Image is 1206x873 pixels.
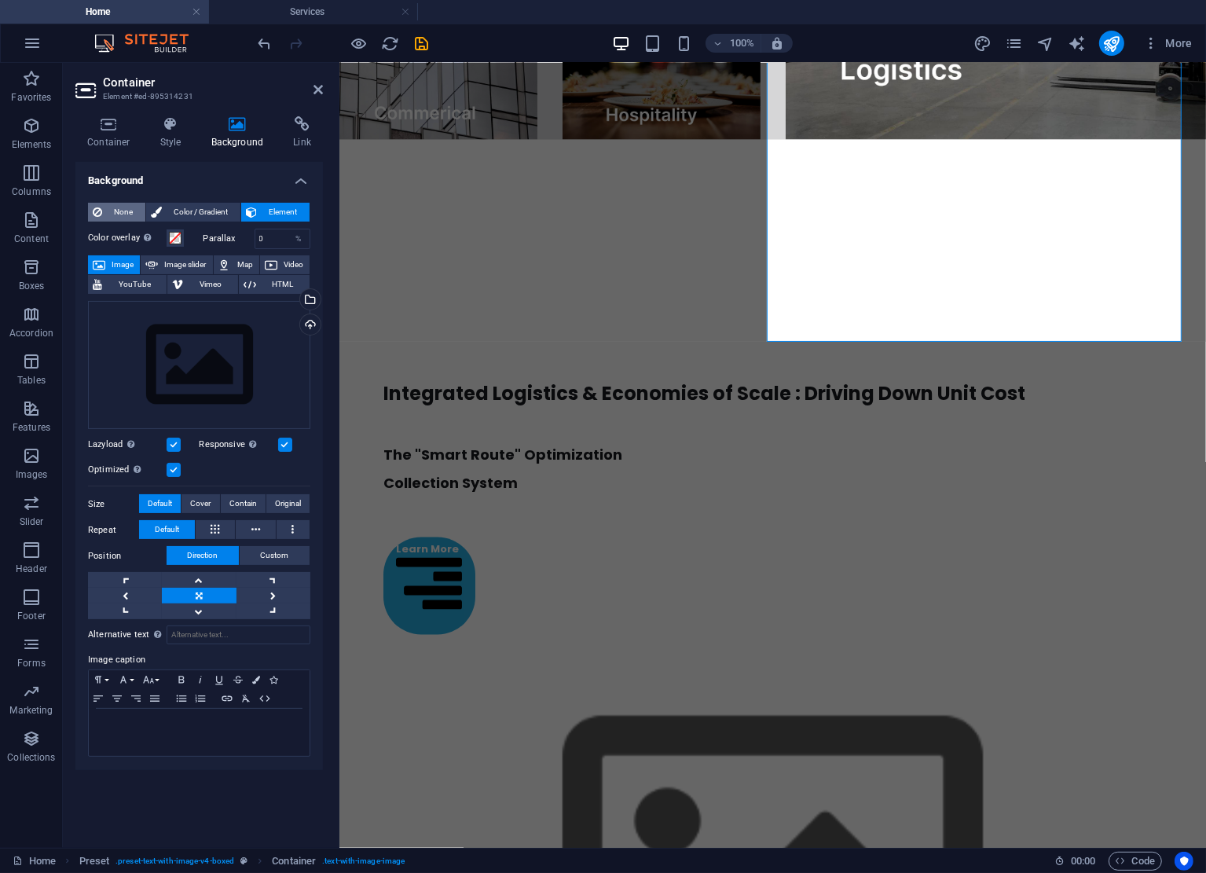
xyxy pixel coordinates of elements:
[16,563,47,575] p: Header
[167,203,236,222] span: Color / Gradient
[706,34,761,53] button: 100%
[770,36,784,50] i: On resize automatically adjust zoom level to fit chosen device.
[1068,34,1087,53] button: text_generator
[88,625,167,644] label: Alternative text
[9,327,53,339] p: Accordion
[1036,35,1054,53] i: Navigator
[191,670,210,689] button: Italic (Ctrl+I)
[139,494,181,513] button: Default
[167,275,237,294] button: Vimeo
[107,275,162,294] span: YouTube
[200,435,278,454] label: Responsive
[255,34,274,53] button: undo
[1068,35,1086,53] i: AI Writer
[89,670,114,689] button: Paragraph Format
[1082,855,1084,867] span: :
[265,670,282,689] button: Icons
[16,468,48,481] p: Images
[209,3,418,20] h4: Services
[275,494,301,513] span: Original
[1005,35,1023,53] i: Pages (Ctrl+Alt+S)
[210,670,229,689] button: Underline (Ctrl+U)
[88,495,139,514] label: Size
[17,657,46,669] p: Forms
[155,520,179,539] span: Default
[413,35,431,53] i: Save (Ctrl+S)
[256,35,274,53] i: Undo: Change background (Ctrl+Z)
[145,689,164,708] button: Align Justify
[1175,852,1193,871] button: Usercentrics
[1116,852,1155,871] span: Code
[110,255,135,274] span: Image
[19,280,45,292] p: Boxes
[20,515,44,528] p: Slider
[12,138,52,151] p: Elements
[241,203,310,222] button: Element
[382,35,400,53] i: Reload page
[88,255,140,274] button: Image
[282,255,305,274] span: Video
[191,689,210,708] button: Ordered List
[139,520,195,539] button: Default
[88,460,167,479] label: Optimized
[79,852,405,871] nav: breadcrumb
[247,670,265,689] button: Colors
[141,255,212,274] button: Image slider
[13,421,50,434] p: Features
[114,670,139,689] button: Font Family
[1071,852,1095,871] span: 00 00
[1137,31,1199,56] button: More
[88,203,145,222] button: None
[229,670,247,689] button: Strikethrough
[239,275,310,294] button: HTML
[167,625,310,644] input: Alternative text...
[281,116,323,149] h4: Link
[88,301,310,430] div: Select files from the file manager, stock photos, or upload file(s)
[200,116,282,149] h4: Background
[146,203,240,222] button: Color / Gradient
[729,34,754,53] h6: 100%
[973,34,992,53] button: design
[17,610,46,622] p: Footer
[1099,31,1124,56] button: publish
[75,162,323,190] h4: Background
[75,116,148,149] h4: Container
[188,546,218,565] span: Direction
[7,751,55,764] p: Collections
[261,275,305,294] span: HTML
[1102,35,1120,53] i: Publish
[88,521,139,540] label: Repeat
[90,34,208,53] img: Editor Logo
[12,185,51,198] p: Columns
[322,852,405,871] span: . text-with-image-image
[11,91,51,104] p: Favorites
[139,670,164,689] button: Font Size
[17,374,46,387] p: Tables
[1005,34,1024,53] button: pages
[181,494,219,513] button: Cover
[1143,35,1193,51] span: More
[115,852,234,871] span: . preset-text-with-image-v4-boxed
[126,689,145,708] button: Align Right
[260,255,310,274] button: Video
[103,90,291,104] h3: Element #ed-895314231
[108,689,126,708] button: Align Center
[221,494,266,513] button: Contain
[214,255,259,274] button: Map
[88,229,167,248] label: Color overlay
[240,856,247,865] i: This element is a customizable preset
[88,547,167,566] label: Position
[163,255,207,274] span: Image slider
[89,689,108,708] button: Align Left
[14,233,49,245] p: Content
[381,34,400,53] button: reload
[172,689,191,708] button: Unordered List
[272,852,316,871] span: Click to select. Double-click to edit
[288,229,310,248] div: %
[262,203,305,222] span: Element
[9,704,53,717] p: Marketing
[1109,852,1162,871] button: Code
[203,234,255,243] label: Parallax
[190,494,211,513] span: Cover
[218,689,236,708] button: Insert Link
